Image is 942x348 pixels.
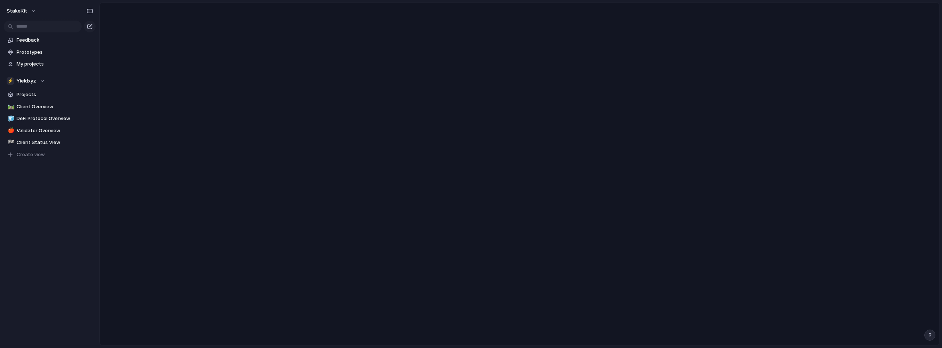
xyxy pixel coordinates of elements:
a: Feedback [4,35,96,46]
button: 🛤️ [7,103,14,110]
span: My projects [17,60,93,68]
div: 🧊 [8,115,13,123]
span: Validator Overview [17,127,93,134]
button: 🏁 [7,139,14,146]
a: 🍎Validator Overview [4,125,96,136]
button: StakeKit [3,5,40,17]
a: 🏁Client Status View [4,137,96,148]
span: Client Overview [17,103,93,110]
a: Prototypes [4,47,96,58]
a: 🛤️Client Overview [4,101,96,112]
span: Feedback [17,36,93,44]
button: 🍎 [7,127,14,134]
span: Create view [17,151,45,158]
span: StakeKit [7,7,27,15]
span: DeFi Protocol Overview [17,115,93,122]
span: Prototypes [17,49,93,56]
button: Create view [4,149,96,160]
div: 🏁 [8,138,13,147]
a: Projects [4,89,96,100]
span: Projects [17,91,93,98]
div: 🍎 [8,126,13,135]
div: 🛤️ [8,102,13,111]
div: ⚡ [7,77,14,85]
button: 🧊 [7,115,14,122]
span: Yieldxyz [17,77,36,85]
a: 🧊DeFi Protocol Overview [4,113,96,124]
span: Client Status View [17,139,93,146]
a: My projects [4,59,96,70]
button: ⚡Yieldxyz [4,75,96,87]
